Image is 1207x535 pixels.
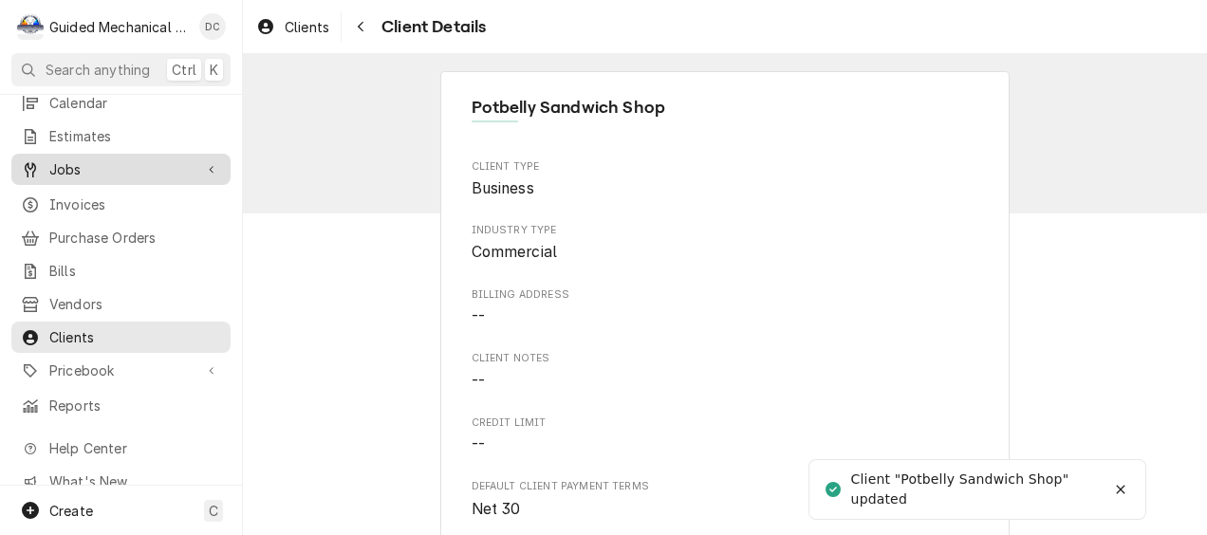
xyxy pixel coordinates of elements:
[472,95,979,136] div: Client Information
[851,470,1105,509] div: Client "Potbelly Sandwich Shop" updated
[472,479,979,520] div: Default Client Payment Terms
[472,500,521,518] span: Net 30
[472,159,979,175] span: Client Type
[49,294,221,314] span: Vendors
[472,435,485,453] span: --
[472,223,979,238] span: Industry Type
[11,87,231,119] a: Calendar
[11,120,231,152] a: Estimates
[49,327,221,347] span: Clients
[472,415,979,431] span: Credit Limit
[472,223,979,264] div: Industry Type
[49,396,221,415] span: Reports
[210,60,218,80] span: K
[472,241,979,264] span: Industry Type
[472,177,979,200] span: Client Type
[345,11,376,42] button: Navigate back
[11,288,231,320] a: Vendors
[285,17,329,37] span: Clients
[11,466,231,497] a: Go to What's New
[472,351,979,366] span: Client Notes
[472,351,979,392] div: Client Notes
[46,60,150,80] span: Search anything
[11,390,231,421] a: Reports
[49,93,221,113] span: Calendar
[49,471,219,491] span: What's New
[49,503,93,519] span: Create
[472,498,979,521] span: Default Client Payment Terms
[472,287,979,303] span: Billing Address
[472,305,979,328] span: Billing Address
[472,159,979,200] div: Client Type
[472,243,558,261] span: Commercial
[49,228,221,248] span: Purchase Orders
[472,372,485,390] span: --
[17,13,44,40] div: G
[49,360,193,380] span: Pricebook
[209,501,218,521] span: C
[376,14,486,40] span: Client Details
[49,17,189,37] div: Guided Mechanical Services, LLC
[11,255,231,286] a: Bills
[472,287,979,328] div: Billing Address
[11,355,231,386] a: Go to Pricebook
[11,53,231,86] button: Search anythingCtrlK
[472,434,979,456] span: Credit Limit
[17,13,44,40] div: Guided Mechanical Services, LLC's Avatar
[472,95,979,120] span: Name
[11,433,231,464] a: Go to Help Center
[472,479,979,494] span: Default Client Payment Terms
[199,13,226,40] div: Daniel Cornell's Avatar
[472,307,485,325] span: --
[11,322,231,353] a: Clients
[49,126,221,146] span: Estimates
[49,261,221,281] span: Bills
[249,11,337,43] a: Clients
[172,60,196,80] span: Ctrl
[11,189,231,220] a: Invoices
[472,179,534,197] span: Business
[472,415,979,456] div: Credit Limit
[199,13,226,40] div: DC
[49,438,219,458] span: Help Center
[11,154,231,185] a: Go to Jobs
[49,194,221,214] span: Invoices
[11,222,231,253] a: Purchase Orders
[49,159,193,179] span: Jobs
[472,370,979,393] span: Client Notes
